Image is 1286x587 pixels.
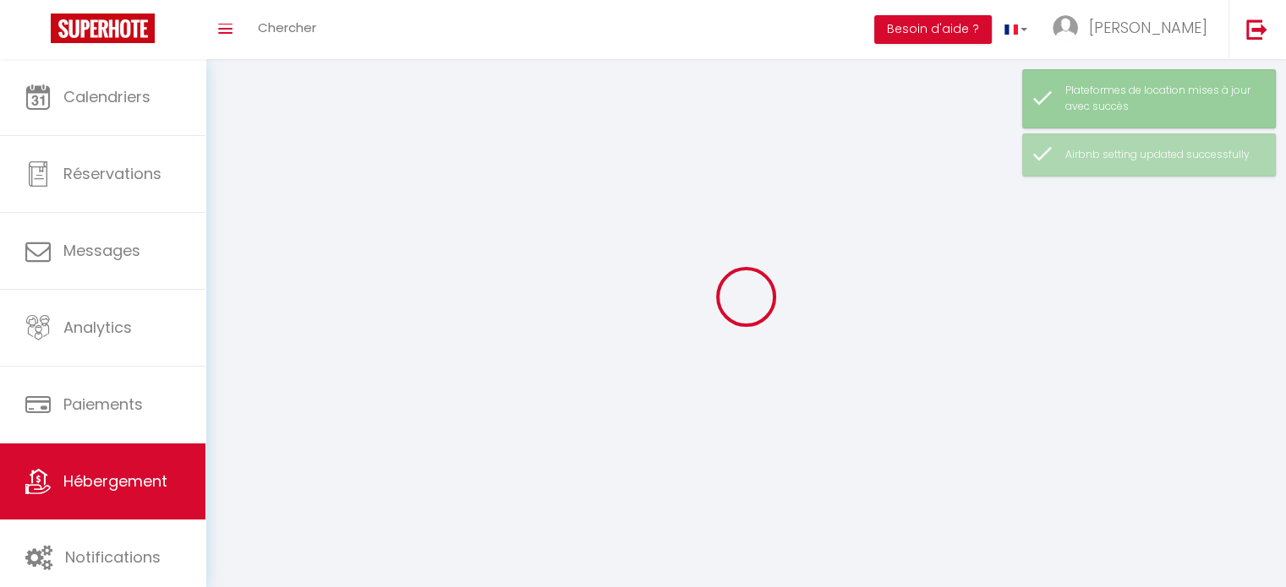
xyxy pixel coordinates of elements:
[51,14,155,43] img: Super Booking
[1053,15,1078,41] img: ...
[1089,17,1207,38] span: [PERSON_NAME]
[63,394,143,415] span: Paiements
[1065,83,1258,115] div: Plateformes de location mises à jour avec succès
[258,19,316,36] span: Chercher
[1214,511,1273,574] iframe: Chat
[874,15,992,44] button: Besoin d'aide ?
[63,317,132,338] span: Analytics
[63,86,150,107] span: Calendriers
[63,470,167,492] span: Hébergement
[63,240,140,261] span: Messages
[1246,19,1267,40] img: logout
[65,546,161,568] span: Notifications
[63,163,161,184] span: Réservations
[14,7,64,57] button: Ouvrir le widget de chat LiveChat
[1065,147,1258,163] div: Airbnb setting updated successfully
